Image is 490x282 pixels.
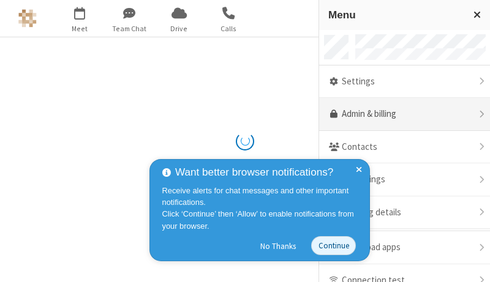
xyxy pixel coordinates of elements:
[328,9,462,21] h3: Menu
[254,236,303,256] button: No Thanks
[156,23,202,34] span: Drive
[319,131,490,164] div: Contacts
[206,23,252,34] span: Calls
[319,163,490,196] div: Recordings
[162,185,361,232] div: Receive alerts for chat messages and other important notifications. Click ‘Continue’ then ‘Allow’...
[459,250,481,273] iframe: Chat
[319,196,490,229] div: Meeting details
[319,231,490,264] div: Download apps
[319,98,490,131] a: Admin & billing
[319,65,490,98] div: Settings
[18,9,37,28] img: Astra
[175,165,333,180] span: Want better browser notifications?
[311,236,356,255] button: Continue
[57,23,103,34] span: Meet
[107,23,153,34] span: Team Chat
